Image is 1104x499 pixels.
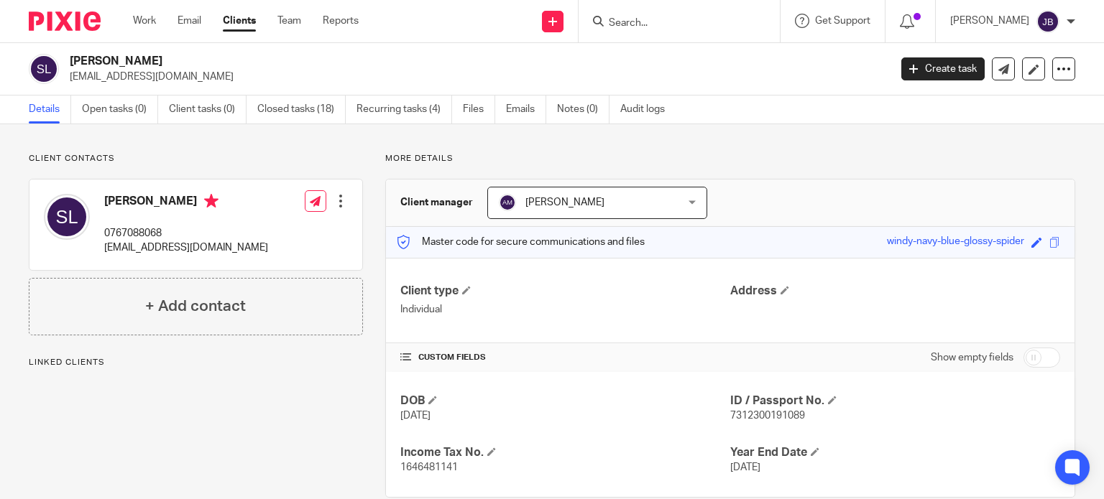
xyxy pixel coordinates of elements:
a: Audit logs [620,95,676,123]
img: svg%3E [44,194,90,240]
a: Clients [223,14,256,28]
h4: [PERSON_NAME] [104,194,268,212]
h4: CUSTOM FIELDS [400,352,730,363]
h4: Address [730,284,1060,299]
a: Open tasks (0) [82,95,158,123]
p: 0767088068 [104,226,268,241]
img: svg%3E [499,194,516,211]
img: Pixie [29,11,101,31]
span: Get Support [815,16,870,26]
a: Files [463,95,495,123]
h3: Client manager [400,195,473,210]
p: Client contacts [29,153,363,164]
a: Team [277,14,301,28]
p: Master code for secure communications and files [397,235,645,249]
a: Client tasks (0) [169,95,247,123]
h4: + Add contact [145,295,246,317]
h4: ID / Passport No. [730,393,1060,409]
a: Notes (0) [557,95,609,123]
span: 7312300191089 [730,411,805,421]
p: [PERSON_NAME] [950,14,1029,28]
label: Show empty fields [931,350,1013,365]
img: svg%3E [1036,10,1059,33]
p: [EMAIL_ADDRESS][DOMAIN_NAME] [70,70,880,84]
h2: [PERSON_NAME] [70,54,718,69]
p: Individual [400,302,730,317]
p: Linked clients [29,357,363,368]
a: Emails [506,95,546,123]
h4: Client type [400,284,730,299]
input: Search [607,17,737,30]
span: 1646481141 [400,462,458,472]
h4: Income Tax No. [400,445,730,460]
span: [DATE] [400,411,431,421]
a: Work [133,14,156,28]
h4: DOB [400,393,730,409]
span: [PERSON_NAME] [525,197,604,207]
a: Details [29,95,71,123]
div: windy-navy-blue-glossy-spider [887,234,1024,251]
p: [EMAIL_ADDRESS][DOMAIN_NAME] [104,241,268,255]
img: svg%3E [29,54,59,84]
a: Recurring tasks (4) [356,95,452,123]
h4: Year End Date [730,445,1060,460]
a: Reports [323,14,359,28]
span: [DATE] [730,462,760,472]
a: Create task [901,57,985,80]
i: Primary [204,194,218,208]
a: Closed tasks (18) [257,95,346,123]
p: More details [385,153,1075,164]
a: Email [178,14,201,28]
